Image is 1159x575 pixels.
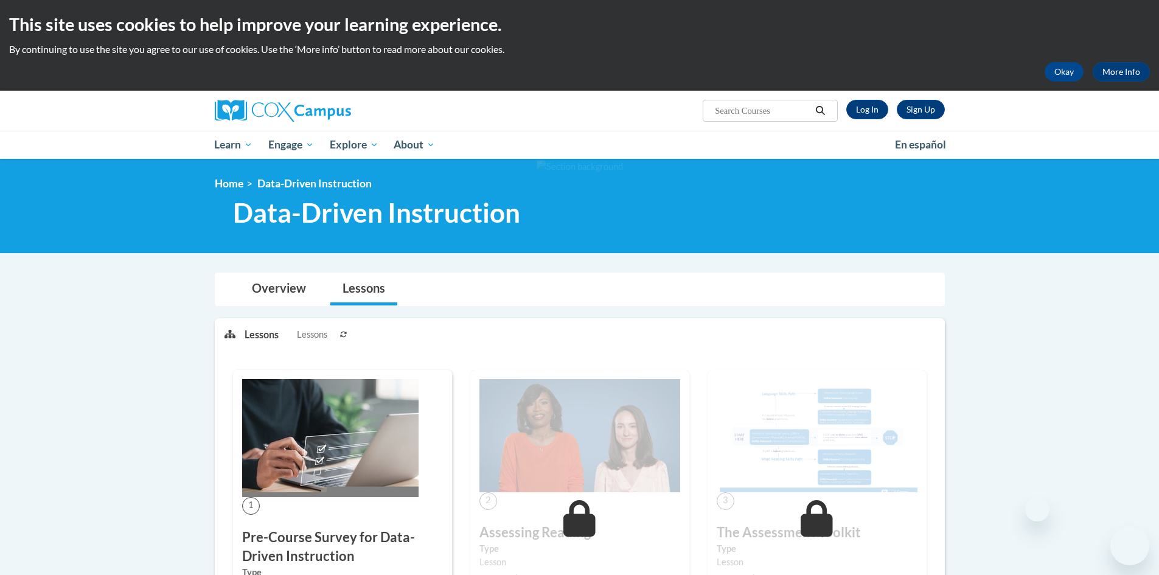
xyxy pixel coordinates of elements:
[887,132,954,158] a: En español
[233,197,520,229] span: Data-Driven Instruction
[240,273,318,305] a: Overview
[207,131,261,159] a: Learn
[330,138,378,152] span: Explore
[479,379,680,492] img: Course Image
[717,556,917,569] div: Lesson
[811,103,829,118] button: Search
[215,100,446,122] a: Cox Campus
[1110,526,1149,565] iframe: Button to launch messaging window
[479,542,680,556] label: Type
[257,177,372,190] span: Data-Driven Instruction
[245,328,279,341] p: Lessons
[717,492,734,510] span: 3
[268,138,314,152] span: Engage
[242,379,419,497] img: Course Image
[215,177,243,190] a: Home
[537,160,623,173] img: Section background
[717,523,917,542] h3: The Assessment Toolkit
[717,379,917,492] img: Course Image
[479,492,497,510] span: 2
[197,131,963,159] div: Main menu
[330,273,397,305] a: Lessons
[846,100,888,119] a: Log In
[394,138,435,152] span: About
[9,43,1150,56] p: By continuing to use the site you agree to our use of cookies. Use the ‘More info’ button to read...
[215,100,351,122] img: Cox Campus
[386,131,443,159] a: About
[1025,497,1049,521] iframe: Close message
[242,497,260,515] span: 1
[895,138,946,151] span: En español
[322,131,386,159] a: Explore
[1045,62,1084,82] button: Okay
[897,100,945,119] a: Register
[9,12,1150,37] h2: This site uses cookies to help improve your learning experience.
[214,138,252,152] span: Learn
[242,528,443,566] h3: Pre-Course Survey for Data-Driven Instruction
[297,328,327,341] span: Lessons
[260,131,322,159] a: Engage
[1093,62,1150,82] a: More Info
[714,103,811,118] input: Search Courses
[479,523,680,542] h3: Assessing Reading
[479,556,680,569] div: Lesson
[717,542,917,556] label: Type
